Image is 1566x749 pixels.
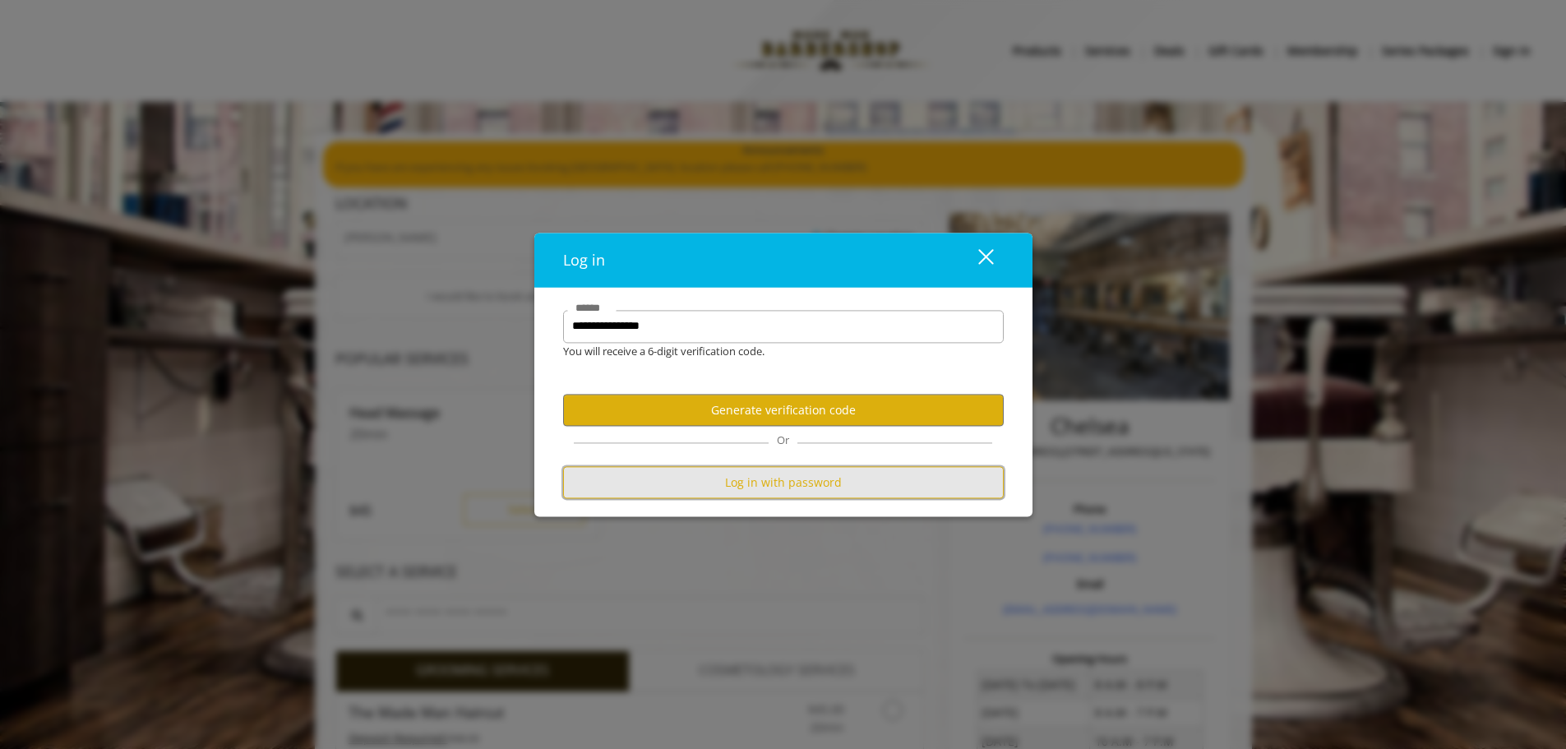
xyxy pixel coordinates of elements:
[551,343,991,360] div: You will receive a 6-digit verification code.
[563,250,605,270] span: Log in
[563,395,1004,427] button: Generate verification code
[948,243,1004,277] button: close dialog
[769,433,797,448] span: Or
[563,467,1004,499] button: Log in with password
[959,247,992,272] div: close dialog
